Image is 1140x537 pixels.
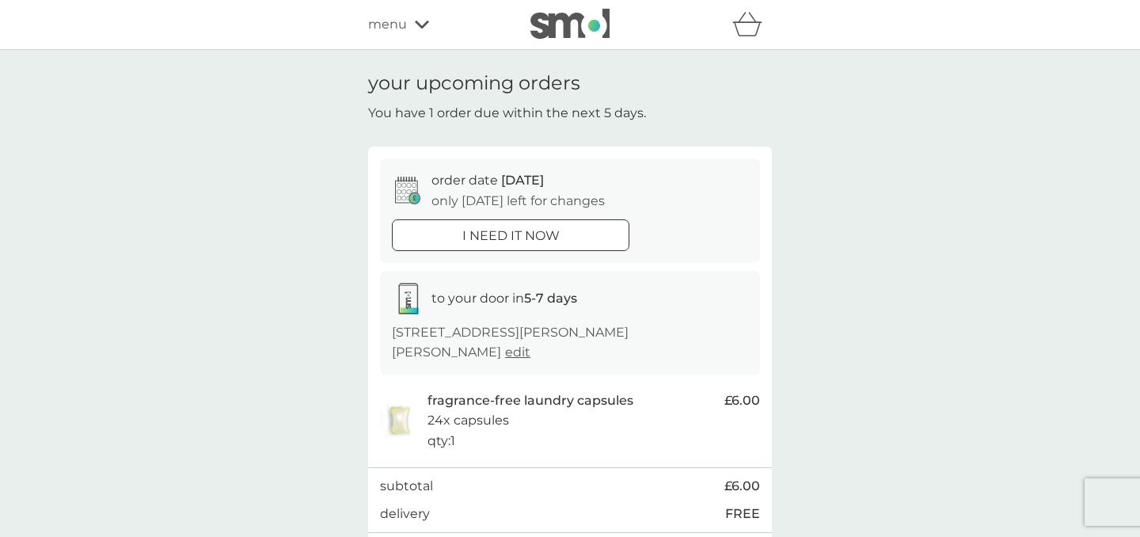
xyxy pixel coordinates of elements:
[392,322,748,363] p: [STREET_ADDRESS][PERSON_NAME][PERSON_NAME]
[732,9,772,40] div: basket
[392,219,629,251] button: i need it now
[724,390,760,411] span: £6.00
[380,476,433,497] p: subtotal
[380,504,430,524] p: delivery
[462,226,560,246] p: i need it now
[431,170,544,191] p: order date
[530,9,610,39] img: smol
[427,390,633,411] p: fragrance-free laundry capsules
[431,191,605,211] p: only [DATE] left for changes
[524,291,577,306] strong: 5-7 days
[368,14,407,35] span: menu
[724,476,760,497] span: £6.00
[431,291,577,306] span: to your door in
[725,504,760,524] p: FREE
[501,173,544,188] span: [DATE]
[368,103,646,124] p: You have 1 order due within the next 5 days.
[368,72,580,95] h1: your upcoming orders
[505,345,530,360] a: edit
[427,431,455,451] p: qty : 1
[427,410,509,431] p: 24x capsules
